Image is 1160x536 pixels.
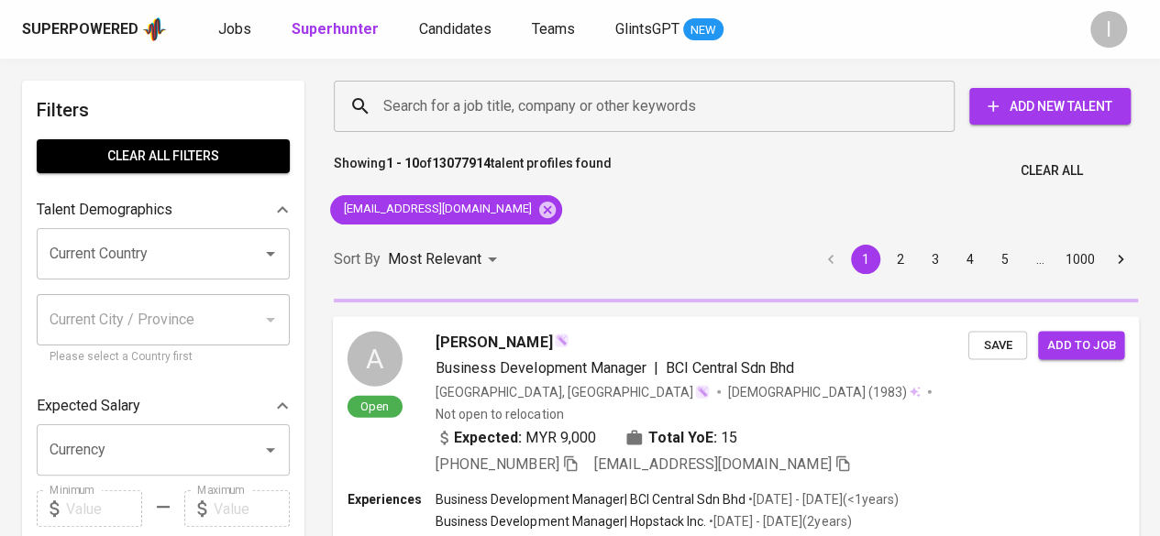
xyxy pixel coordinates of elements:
p: Talent Demographics [37,199,172,221]
a: Superhunter [292,18,382,41]
div: A [348,331,403,386]
button: Save [968,331,1027,359]
button: Go to page 2 [886,245,915,274]
input: Value [66,490,142,527]
span: Add New Talent [984,95,1116,118]
div: [GEOGRAPHIC_DATA], [GEOGRAPHIC_DATA] [436,382,710,400]
a: Superpoweredapp logo [22,16,167,43]
button: Go to page 1000 [1060,245,1100,274]
h6: Filters [37,95,290,125]
button: Clear All filters [37,139,290,173]
span: Jobs [218,20,251,38]
span: [EMAIL_ADDRESS][DOMAIN_NAME] [594,454,832,472]
div: … [1025,250,1055,268]
button: Go to page 3 [921,245,950,274]
b: Superhunter [292,20,379,38]
span: Open [353,398,396,413]
b: Total YoE: [648,426,717,448]
span: Clear All [1021,159,1083,182]
img: magic_wand.svg [554,333,569,347]
p: • [DATE] - [DATE] ( 2 years ) [706,512,851,531]
div: MYR 9,000 [436,426,596,448]
button: Add New Talent [969,88,1131,125]
img: magic_wand.svg [695,384,710,399]
span: GlintsGPT [615,20,679,38]
span: NEW [683,21,724,39]
div: Most Relevant [388,243,503,277]
b: 1 - 10 [386,156,419,170]
button: Go to page 5 [990,245,1020,274]
span: Save [978,334,1018,356]
div: Expected Salary [37,388,290,424]
div: (1983) [728,382,921,400]
a: Candidates [419,18,495,41]
p: Business Development Manager | Hopstack Inc. [436,512,706,531]
a: Jobs [218,18,255,41]
a: GlintsGPT NEW [615,18,724,41]
span: Business Development Manager [436,358,646,376]
div: I [1090,11,1127,48]
p: Experiences [348,489,436,508]
a: Teams [532,18,579,41]
p: Business Development Manager | BCI Central Sdn Bhd [436,489,746,508]
div: Talent Demographics [37,191,290,228]
span: 15 [721,426,737,448]
nav: pagination navigation [813,245,1138,274]
span: Add to job [1047,334,1115,356]
b: 13077914 [432,156,491,170]
p: Not open to relocation [436,404,563,422]
span: BCI Central Sdn Bhd [666,358,794,376]
button: Clear All [1013,154,1090,188]
span: Candidates [419,20,492,38]
span: Clear All filters [51,145,275,168]
span: Teams [532,20,575,38]
div: [EMAIL_ADDRESS][DOMAIN_NAME] [330,195,562,224]
span: [PHONE_NUMBER] [436,454,558,472]
span: [EMAIL_ADDRESS][DOMAIN_NAME] [330,201,543,218]
input: Value [214,490,290,527]
p: Showing of talent profiles found [334,154,612,188]
p: • [DATE] - [DATE] ( <1 years ) [746,489,898,508]
p: Please select a Country first [50,348,277,366]
img: app logo [142,16,167,43]
p: Sort By [334,248,381,270]
span: [PERSON_NAME] [436,331,552,353]
button: page 1 [851,245,880,274]
button: Go to page 4 [956,245,985,274]
p: Expected Salary [37,395,140,417]
p: Most Relevant [388,248,481,270]
button: Go to next page [1106,245,1135,274]
button: Open [258,437,283,463]
button: Add to job [1038,331,1124,359]
span: [DEMOGRAPHIC_DATA] [728,382,867,400]
span: | [654,356,658,378]
button: Open [258,241,283,267]
b: Expected: [454,426,522,448]
div: Superpowered [22,19,138,40]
